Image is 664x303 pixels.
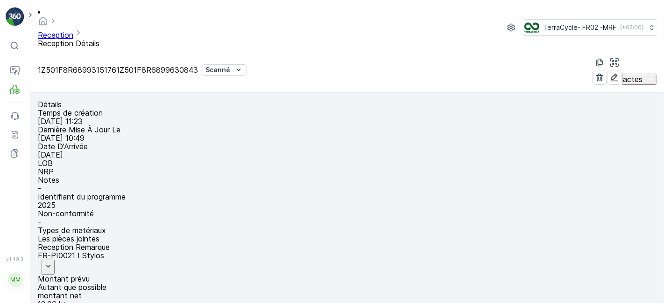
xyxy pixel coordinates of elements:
button: TerraCycle- FR02 -MRF(+02:00) [524,19,657,36]
img: terracycle.png [524,22,539,33]
p: Autant que possible [38,283,657,291]
p: Montant prévu [38,275,657,283]
button: MM [6,264,24,296]
p: ( +02:00 ) [620,24,643,31]
p: Non-conformité [38,209,657,218]
p: actes [623,75,643,83]
p: Notes [38,176,657,184]
p: [DATE] 10:49 [38,134,657,142]
p: Types de matériaux [38,226,657,234]
p: Date D'Arrivée [38,142,657,151]
p: FR-PI0021 I Stylos [38,251,104,260]
p: 2025 [38,201,657,209]
img: logo [6,7,24,26]
p: montant net [38,291,657,300]
p: 1Z501F8R68993151761Z501F8R6899630843 [38,66,198,74]
div: MM [8,272,23,287]
p: [DATE] 11:23 [38,117,657,125]
p: NRP [38,167,657,176]
p: Détails [38,100,62,109]
button: actes [622,74,657,85]
span: v 1.49.3 [6,256,24,262]
span: Reception Détails [38,39,99,48]
p: TerraCycle- FR02 -MRF [543,23,616,32]
p: LOB [38,159,657,167]
p: - [38,218,657,226]
p: [DATE] [38,151,657,159]
p: Identifiant du programme [38,193,657,201]
p: - [38,184,657,193]
a: Reception [38,30,73,40]
p: Les pièces jointes [38,234,657,243]
p: Scanné [205,65,230,75]
a: Page d'accueil [38,19,48,28]
p: Dernière Mise À Jour Le [38,125,657,134]
button: Scanné [202,64,247,76]
p: Reception Remarque [38,243,657,251]
p: Temps de création [38,109,657,117]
